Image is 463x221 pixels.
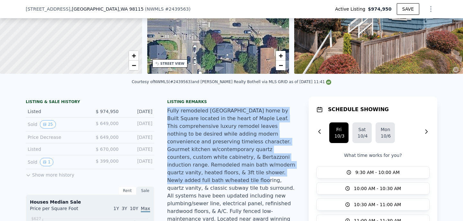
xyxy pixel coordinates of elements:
[124,120,152,129] div: [DATE]
[160,61,185,66] div: STREET VIEW
[376,122,395,143] button: Mon10/6
[334,126,343,133] div: Fri
[96,135,119,140] span: $ 649,000
[70,6,144,12] span: , [GEOGRAPHIC_DATA]
[334,133,343,139] div: 10/3
[355,169,400,176] span: 9:30 AM - 10:00 AM
[28,158,85,166] div: Sold
[96,109,119,114] span: $ 974,950
[26,99,154,106] div: LISTING & SALE HISTORY
[40,120,56,129] button: View historical data
[167,99,296,104] div: Listing remarks
[26,169,74,178] button: Show more history
[124,158,152,166] div: [DATE]
[279,52,283,60] span: +
[122,206,127,211] span: 3Y
[335,6,368,12] span: Active Listing
[113,206,119,211] span: 1Y
[40,158,53,166] button: View historical data
[31,216,41,221] tspan: $627
[381,133,390,139] div: 10/6
[132,52,136,60] span: +
[136,187,154,195] div: Sale
[119,6,143,12] span: , WA 98115
[132,80,331,84] div: Courtesy of NWMLS (#2439563) and [PERSON_NAME] Realty Bothell via MLS GRID as of [DATE] 11:41
[368,6,392,12] span: $974,950
[147,6,164,12] span: NWMLS
[124,134,152,140] div: [DATE]
[316,182,430,195] button: 10:00 AM - 10:30 AM
[352,122,372,143] button: Sat10/4
[145,6,191,12] div: ( )
[165,6,189,12] span: # 2439563
[96,121,119,126] span: $ 649,000
[316,166,430,178] button: 9:30 AM - 10:00 AM
[130,206,138,211] span: 10Y
[381,126,390,133] div: Mon
[124,146,152,152] div: [DATE]
[132,61,136,69] span: −
[26,6,70,12] span: [STREET_ADDRESS]
[30,199,150,205] div: Houses Median Sale
[358,126,367,133] div: Sat
[124,108,152,115] div: [DATE]
[129,51,139,61] a: Zoom in
[354,185,401,192] span: 10:00 AM - 10:30 AM
[28,120,85,129] div: Sold
[316,198,430,211] button: 10:30 AM - 11:00 AM
[316,152,430,159] p: What time works for you?
[326,80,331,85] img: NWMLS Logo
[354,201,401,208] span: 10:30 AM - 11:00 AM
[28,108,85,115] div: Listed
[424,3,437,15] button: Show Options
[397,3,419,15] button: SAVE
[141,206,150,212] span: Max
[30,205,90,216] div: Price per Square Foot
[276,61,286,70] a: Zoom out
[28,134,85,140] div: Price Decrease
[358,133,367,139] div: 10/4
[328,106,389,113] h1: SCHEDULE SHOWING
[96,159,119,164] span: $ 399,000
[28,146,85,152] div: Listed
[129,61,139,70] a: Zoom out
[118,187,136,195] div: Rent
[96,147,119,152] span: $ 670,000
[276,51,286,61] a: Zoom in
[329,122,349,143] button: Fri10/3
[279,61,283,69] span: −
